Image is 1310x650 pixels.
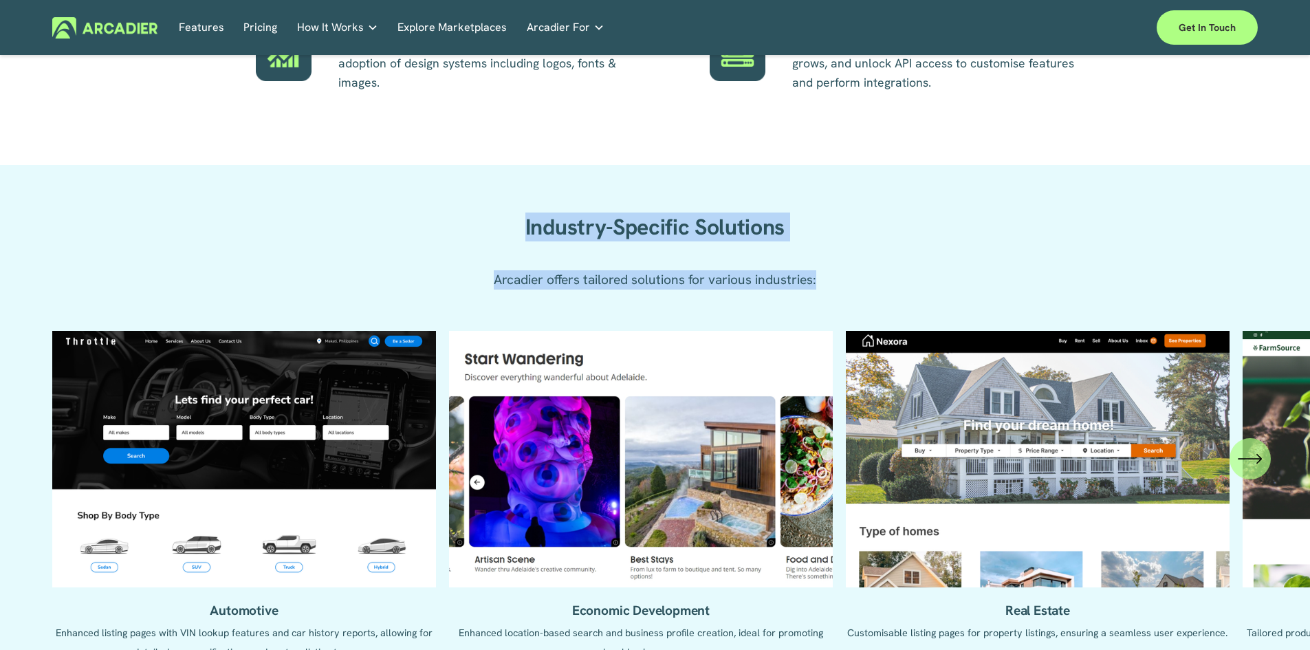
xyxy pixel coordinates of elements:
a: Explore Marketplaces [397,17,507,39]
span: Arcadier offers tailored solutions for various industries: [494,271,816,288]
img: Arcadier [52,17,157,39]
a: Features [179,17,224,39]
a: Pricing [243,17,277,39]
a: folder dropdown [527,17,604,39]
a: Get in touch [1157,10,1258,45]
span: Arcadier For [527,18,590,37]
iframe: Chat Widget [1241,584,1310,650]
button: Next [1230,438,1271,479]
h2: Industry-Specific Solutions [462,214,848,241]
span: How It Works [297,18,364,37]
a: folder dropdown [297,17,378,39]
